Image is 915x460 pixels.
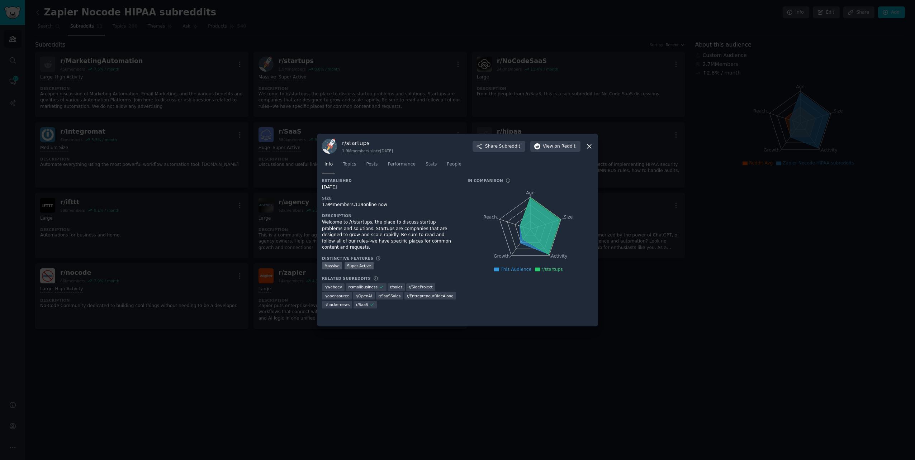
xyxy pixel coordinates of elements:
[324,293,349,298] span: r/ opensource
[322,159,335,173] a: Info
[426,161,437,168] span: Stats
[366,161,378,168] span: Posts
[390,284,403,289] span: r/ sales
[378,293,400,298] span: r/ SaaSSales
[342,148,393,153] div: 1.9M members since [DATE]
[541,267,563,272] span: r/startups
[564,215,573,220] tspan: Size
[526,190,535,195] tspan: Age
[322,196,457,201] h3: Size
[494,254,509,259] tspan: Growth
[499,143,520,150] span: Subreddit
[356,302,368,307] span: r/ SaaS
[407,293,454,298] span: r/ EntrepreneurRideAlong
[423,159,439,173] a: Stats
[364,159,380,173] a: Posts
[340,159,359,173] a: Topics
[483,215,497,220] tspan: Reach
[322,178,457,183] h3: Established
[343,161,356,168] span: Topics
[345,262,374,269] div: Super Active
[388,161,416,168] span: Performance
[555,143,575,150] span: on Reddit
[322,213,457,218] h3: Description
[324,284,342,289] span: r/ webdev
[348,284,378,289] span: r/ smallbusiness
[468,178,503,183] h3: In Comparison
[322,219,457,251] div: Welcome to /r/startups, the place to discuss startup problems and solutions. Startups are compani...
[322,276,371,281] h3: Related Subreddits
[409,284,433,289] span: r/ SideProject
[485,143,520,150] span: Share
[444,159,464,173] a: People
[501,267,531,272] span: This Audience
[473,141,525,152] button: ShareSubreddit
[543,143,575,150] span: View
[551,254,568,259] tspan: Activity
[322,256,373,261] h3: Distinctive Features
[322,139,337,154] img: startups
[322,184,457,191] div: [DATE]
[385,159,418,173] a: Performance
[447,161,461,168] span: People
[322,202,457,208] div: 1.9M members, 139 online now
[324,302,350,307] span: r/ hackernews
[342,139,393,147] h3: r/ startups
[324,161,333,168] span: Info
[322,262,342,269] div: Massive
[355,293,372,298] span: r/ OpenAI
[530,141,580,152] button: Viewon Reddit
